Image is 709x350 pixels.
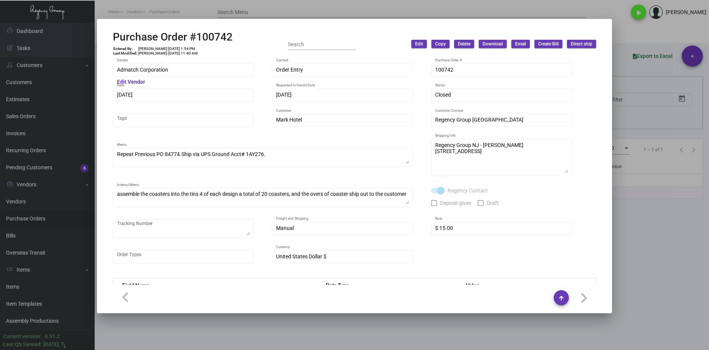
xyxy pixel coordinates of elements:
div: 0.51.2 [45,333,60,341]
span: Direct ship [571,41,592,47]
td: Last Modified: [113,51,138,56]
span: Download [483,41,503,47]
div: Last Qb Synced: [DATE] [3,341,59,348]
span: Create Bill [538,41,559,47]
span: Deposit given [440,198,472,208]
td: Entered By: [113,47,138,51]
button: Edit [411,40,427,48]
td: [PERSON_NAME] [DATE] 11:40 AM [138,51,198,56]
button: Email [511,40,530,48]
th: Field Name [113,278,319,292]
div: Current version: [3,333,42,341]
mat-hint: Edit Vendor [117,79,145,85]
span: Regency Contact [448,186,488,195]
span: Closed [435,92,451,98]
span: Draft [487,198,499,208]
button: Create Bill [534,40,562,48]
button: Direct ship [567,40,596,48]
span: Delete [458,41,470,47]
th: Value [458,278,596,292]
span: Edit [415,41,423,47]
button: Copy [431,40,450,48]
button: Download [479,40,507,48]
h2: Purchase Order #100742 [113,31,233,44]
td: [PERSON_NAME] [DATE] 1:54 PM [138,47,198,51]
button: Delete [454,40,474,48]
th: Data Type [318,278,458,292]
span: Manual [276,225,294,231]
span: Copy [435,41,446,47]
span: Email [515,41,526,47]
